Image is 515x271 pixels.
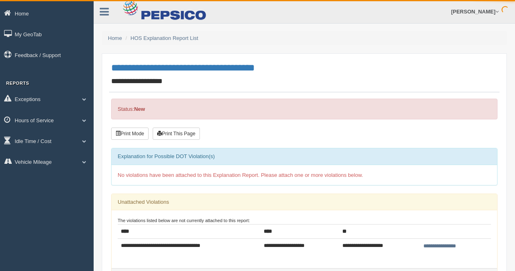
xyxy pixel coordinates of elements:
a: Home [108,35,122,41]
button: Print Mode [111,128,149,140]
div: Status: [111,99,497,119]
strong: New [134,106,145,112]
span: No violations have been attached to this Explanation Report. Please attach one or more violations... [118,172,363,178]
a: HOS Explanation Report List [131,35,198,41]
button: Print This Page [153,128,200,140]
div: Explanation for Possible DOT Violation(s) [112,148,497,165]
small: The violations listed below are not currently attached to this report: [118,218,250,223]
div: Unattached Violations [112,194,497,210]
